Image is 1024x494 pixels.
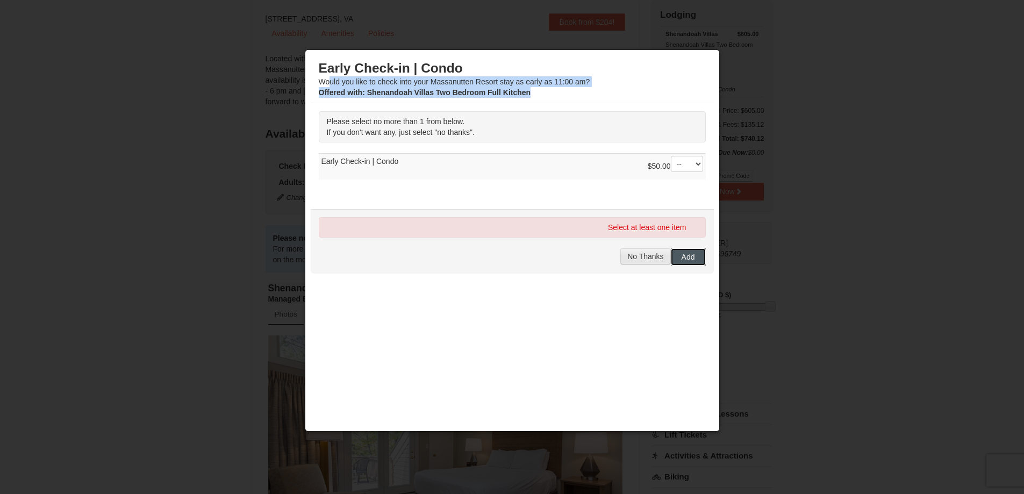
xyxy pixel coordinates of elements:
[671,248,706,266] button: Add
[319,88,531,97] strong: : Shenandoah Villas Two Bedroom Full Kitchen
[319,153,706,180] td: Early Check-in | Condo
[319,88,363,97] span: Offered with
[682,253,695,261] span: Add
[327,117,465,126] span: Please select no more than 1 from below.
[327,128,475,137] span: If you don't want any, just select "no thanks".
[620,248,670,264] button: No Thanks
[319,217,706,238] div: Select at least one item
[648,156,703,177] div: $50.00
[627,252,663,261] span: No Thanks
[319,60,706,98] div: Would you like to check into your Massanutten Resort stay as early as 11:00 am?
[319,60,706,76] h3: Early Check-in | Condo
